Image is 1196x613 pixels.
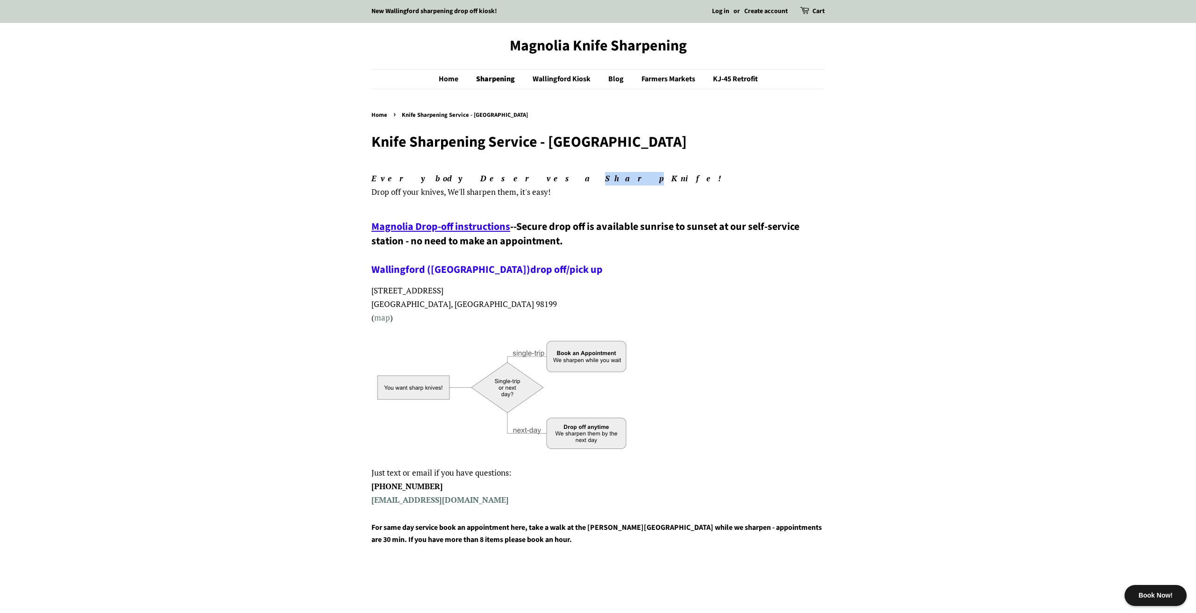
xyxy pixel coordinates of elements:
div: Book Now! [1125,585,1187,606]
a: [EMAIL_ADDRESS][DOMAIN_NAME] [371,494,509,505]
a: Sharpening [469,70,524,89]
h1: Knife Sharpening Service - [GEOGRAPHIC_DATA] [371,133,825,151]
a: drop off/pick up [530,262,603,277]
p: , We'll sharpen them, it's easy! [371,172,825,199]
a: Magnolia Drop-off instructions [371,219,510,234]
nav: breadcrumbs [371,110,825,121]
a: Log in [712,7,729,16]
a: New Wallingford sharpening drop off kiosk! [371,7,497,16]
strong: [PHONE_NUMBER] [371,481,511,505]
a: Blog [601,70,633,89]
a: Cart [812,6,825,17]
p: Just text or email if you have questions: [371,466,825,507]
span: Secure drop off is available sunrise to sunset at our self-service station - no need to make an a... [371,219,799,277]
a: Wallingford ([GEOGRAPHIC_DATA]) [371,262,530,277]
span: -- [510,219,516,234]
a: Create account [744,7,788,16]
a: Magnolia Knife Sharpening [371,37,825,55]
a: Farmers Markets [634,70,705,89]
a: KJ-45 Retrofit [706,70,758,89]
span: Drop off your knives [371,186,444,197]
h4: For same day service book an appointment here, take a walk at the [PERSON_NAME][GEOGRAPHIC_DATA] ... [371,522,825,546]
em: Everybody Deserves a Sharp Knife! [371,173,729,184]
a: Home [439,70,468,89]
a: Home [371,111,390,119]
span: [STREET_ADDRESS] [GEOGRAPHIC_DATA], [GEOGRAPHIC_DATA] 98199 ( ) [371,285,557,323]
span: Knife Sharpening Service - [GEOGRAPHIC_DATA] [402,111,530,119]
a: Wallingford Kiosk [526,70,600,89]
span: › [393,108,398,120]
a: map [374,312,390,323]
li: or [733,6,740,17]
